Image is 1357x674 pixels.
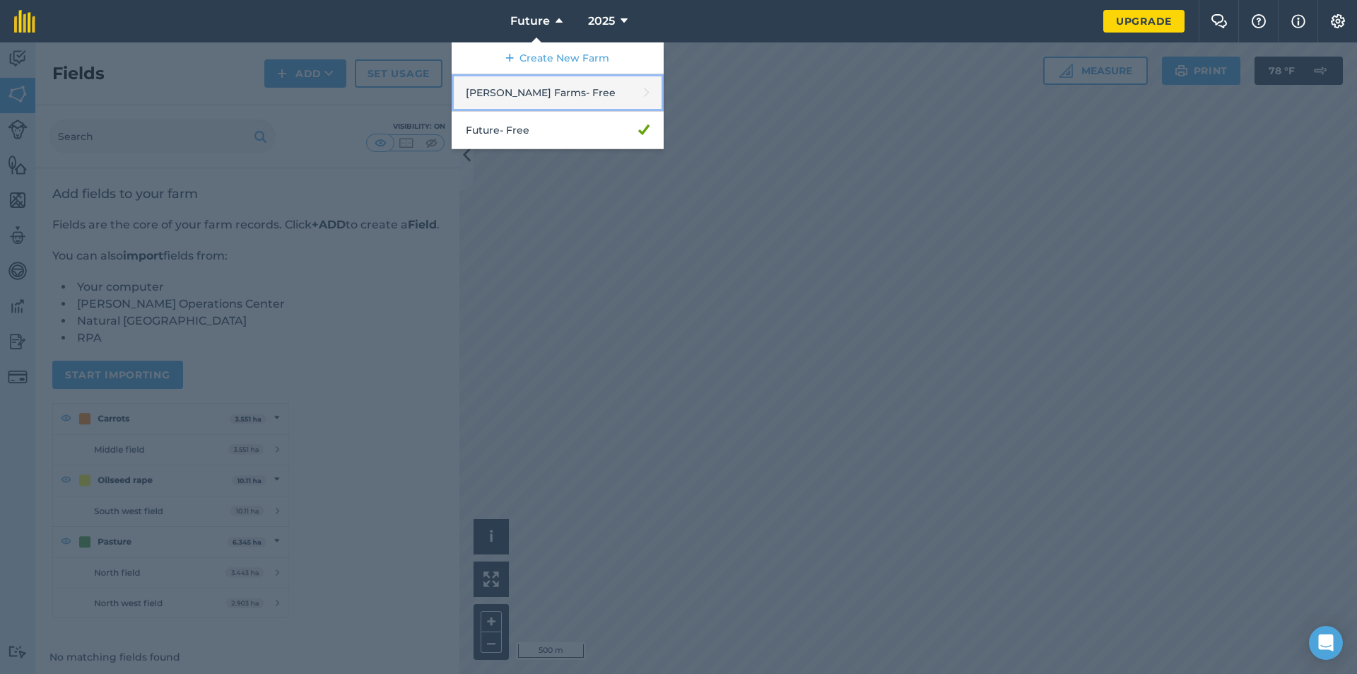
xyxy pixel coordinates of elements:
img: A cog icon [1329,14,1346,28]
a: Create New Farm [452,42,664,74]
a: Future- Free [452,112,664,149]
img: Two speech bubbles overlapping with the left bubble in the forefront [1211,14,1228,28]
span: Future [510,13,550,30]
img: svg+xml;base64,PHN2ZyB4bWxucz0iaHR0cDovL3d3dy53My5vcmcvMjAwMC9zdmciIHdpZHRoPSIxNyIgaGVpZ2h0PSIxNy... [1291,13,1305,30]
span: 2025 [588,13,615,30]
div: Open Intercom Messenger [1309,626,1343,660]
img: A question mark icon [1250,14,1267,28]
img: fieldmargin Logo [14,10,35,33]
a: [PERSON_NAME] Farms- Free [452,74,664,112]
a: Upgrade [1103,10,1185,33]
